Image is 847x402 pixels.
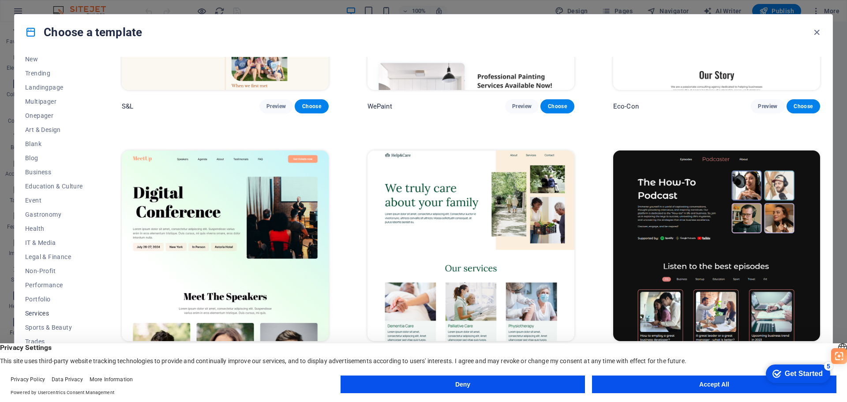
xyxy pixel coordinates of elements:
[547,103,567,110] span: Choose
[65,2,74,11] div: 5
[25,338,83,345] span: Trades
[25,306,83,320] button: Services
[266,103,286,110] span: Preview
[25,183,83,190] span: Education & Culture
[25,310,83,317] span: Services
[25,267,83,274] span: Non-Profit
[25,126,83,133] span: Art & Design
[512,103,532,110] span: Preview
[787,99,820,113] button: Choose
[25,94,83,109] button: Multipager
[295,99,328,113] button: Choose
[25,80,83,94] button: Landingpage
[25,264,83,278] button: Non-Profit
[25,320,83,334] button: Sports & Beauty
[25,207,83,222] button: Gastronomy
[25,98,83,105] span: Multipager
[25,84,83,91] span: Landingpage
[259,99,293,113] button: Preview
[758,103,777,110] span: Preview
[25,250,83,264] button: Legal & Finance
[25,239,83,246] span: IT & Media
[25,165,83,179] button: Business
[25,236,83,250] button: IT & Media
[25,211,83,218] span: Gastronomy
[505,99,539,113] button: Preview
[25,179,83,193] button: Education & Culture
[367,102,392,111] p: WePaint
[25,112,83,119] span: Onepager
[25,151,83,165] button: Blog
[25,66,83,80] button: Trending
[25,56,83,63] span: New
[25,70,83,77] span: Trending
[25,296,83,303] span: Portfolio
[25,278,83,292] button: Performance
[25,197,83,204] span: Event
[794,103,813,110] span: Choose
[25,123,83,137] button: Art & Design
[25,169,83,176] span: Business
[122,102,133,111] p: S&L
[25,154,83,162] span: Blog
[25,109,83,123] button: Onepager
[25,324,83,331] span: Sports & Beauty
[25,140,83,147] span: Blank
[122,150,329,341] img: MeetUp
[25,193,83,207] button: Event
[751,99,784,113] button: Preview
[25,222,83,236] button: Health
[26,10,64,18] div: Get Started
[25,137,83,151] button: Blank
[7,4,71,23] div: Get Started 5 items remaining, 0% complete
[25,52,83,66] button: New
[613,150,820,341] img: Podcaster
[25,334,83,349] button: Trades
[540,99,574,113] button: Choose
[302,103,321,110] span: Choose
[25,253,83,260] span: Legal & Finance
[613,102,639,111] p: Eco-Con
[25,25,142,39] h4: Choose a template
[367,150,574,341] img: Help & Care
[25,282,83,289] span: Performance
[25,225,83,232] span: Health
[25,292,83,306] button: Portfolio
